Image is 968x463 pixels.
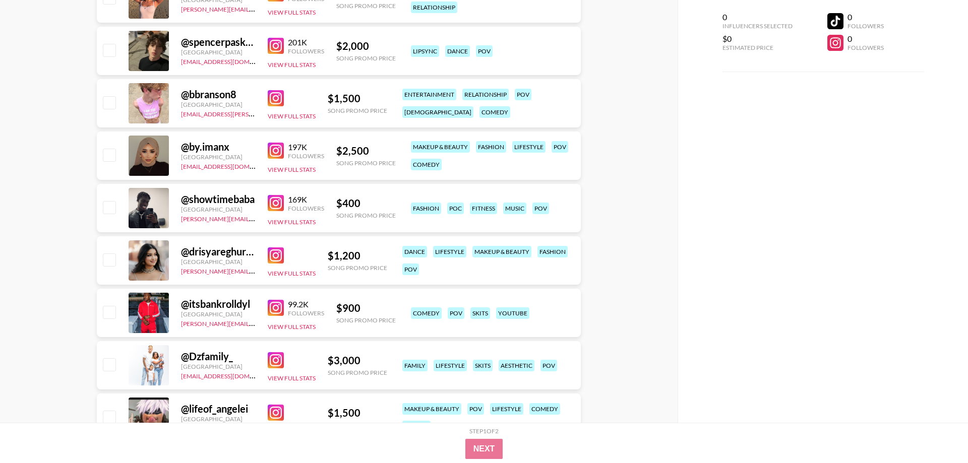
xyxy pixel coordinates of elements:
div: $ 400 [336,197,396,210]
a: [PERSON_NAME][EMAIL_ADDRESS][DOMAIN_NAME] [181,318,330,327]
div: aesthetic [499,360,534,371]
div: $ 2,500 [336,145,396,157]
img: Instagram [268,143,284,159]
a: [PERSON_NAME][EMAIL_ADDRESS][DOMAIN_NAME] [181,4,330,13]
div: [GEOGRAPHIC_DATA] [181,363,256,370]
div: Song Promo Price [328,369,387,376]
div: @ lifeof_angelei [181,403,256,415]
button: View Full Stats [268,112,316,120]
div: lipsync [402,421,431,432]
div: @ Dzfamily_ [181,350,256,363]
a: [EMAIL_ADDRESS][PERSON_NAME][DOMAIN_NAME] [181,108,330,118]
div: [GEOGRAPHIC_DATA] [181,258,256,266]
div: Song Promo Price [336,54,396,62]
div: [GEOGRAPHIC_DATA] [181,206,256,213]
div: fashion [411,203,441,214]
div: @ by.imanx [181,141,256,153]
div: [GEOGRAPHIC_DATA] [181,48,256,56]
div: [GEOGRAPHIC_DATA] [181,101,256,108]
div: pov [448,307,464,319]
div: Step 1 of 2 [469,427,499,435]
img: Instagram [268,38,284,54]
div: pov [552,141,568,153]
img: Instagram [268,90,284,106]
div: comedy [479,106,510,118]
div: [GEOGRAPHIC_DATA] [181,415,256,423]
div: Song Promo Price [328,264,387,272]
div: Followers [288,309,324,317]
div: $ 3,000 [328,354,387,367]
div: relationship [411,2,457,13]
div: lifestyle [434,360,467,371]
div: Followers [288,47,324,55]
div: entertainment [402,89,456,100]
div: family [402,360,428,371]
div: comedy [411,307,442,319]
div: pov [515,89,531,100]
img: Instagram [268,195,284,211]
div: 169K [288,194,324,205]
div: Song Promo Price [336,2,396,10]
div: 99.2K [288,299,324,309]
div: Followers [848,44,884,51]
a: [EMAIL_ADDRESS][DOMAIN_NAME] [181,161,282,170]
div: $ 1,500 [328,407,387,419]
div: comedy [529,403,560,415]
div: makeup & beauty [402,403,461,415]
div: [DEMOGRAPHIC_DATA] [402,106,473,118]
button: View Full Stats [268,270,316,277]
div: @ drisyareghuram [181,245,256,258]
div: music [503,203,526,214]
a: [EMAIL_ADDRESS][DOMAIN_NAME] [181,370,282,380]
div: Influencers Selected [722,22,793,30]
div: skits [473,360,493,371]
div: $ 1,200 [328,249,387,262]
div: 197K [288,142,324,152]
div: 201K [288,37,324,47]
button: Next [465,439,503,459]
div: relationship [462,89,509,100]
div: makeup & beauty [411,141,470,153]
div: lifestyle [490,403,523,415]
button: View Full Stats [268,166,316,173]
button: View Full Stats [268,61,316,69]
div: 0 [848,34,884,44]
button: View Full Stats [268,9,316,16]
div: comedy [411,159,442,170]
div: fitness [470,203,497,214]
div: Song Promo Price [336,316,396,324]
div: $ 1,500 [328,92,387,105]
div: youtube [496,307,529,319]
div: skits [470,307,490,319]
div: pov [540,360,557,371]
div: Estimated Price [722,44,793,51]
div: pov [476,45,493,57]
div: lipsync [411,45,439,57]
div: [GEOGRAPHIC_DATA] [181,310,256,318]
button: View Full Stats [268,218,316,226]
a: [EMAIL_ADDRESS][DOMAIN_NAME] [181,56,282,65]
div: @ spencerpaskach [181,36,256,48]
div: lifestyle [512,141,546,153]
button: View Full Stats [268,374,316,382]
div: poc [447,203,464,214]
div: @ bbranson8 [181,88,256,101]
div: Followers [288,152,324,160]
div: Song Promo Price [328,107,387,114]
div: lifestyle [433,246,466,257]
div: makeup & beauty [472,246,531,257]
div: $ 900 [336,302,396,314]
img: Instagram [268,300,284,316]
div: pov [532,203,549,214]
div: Followers [288,205,324,212]
div: Song Promo Price [328,421,387,429]
div: 0 [722,12,793,22]
div: Followers [848,22,884,30]
div: dance [402,246,427,257]
button: View Full Stats [268,323,316,330]
a: [PERSON_NAME][EMAIL_ADDRESS][DOMAIN_NAME] [181,266,330,275]
a: [PERSON_NAME][EMAIL_ADDRESS][DOMAIN_NAME] [181,213,330,223]
div: @ itsbankrolldyl [181,298,256,310]
div: pov [402,263,419,275]
img: Instagram [268,405,284,421]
